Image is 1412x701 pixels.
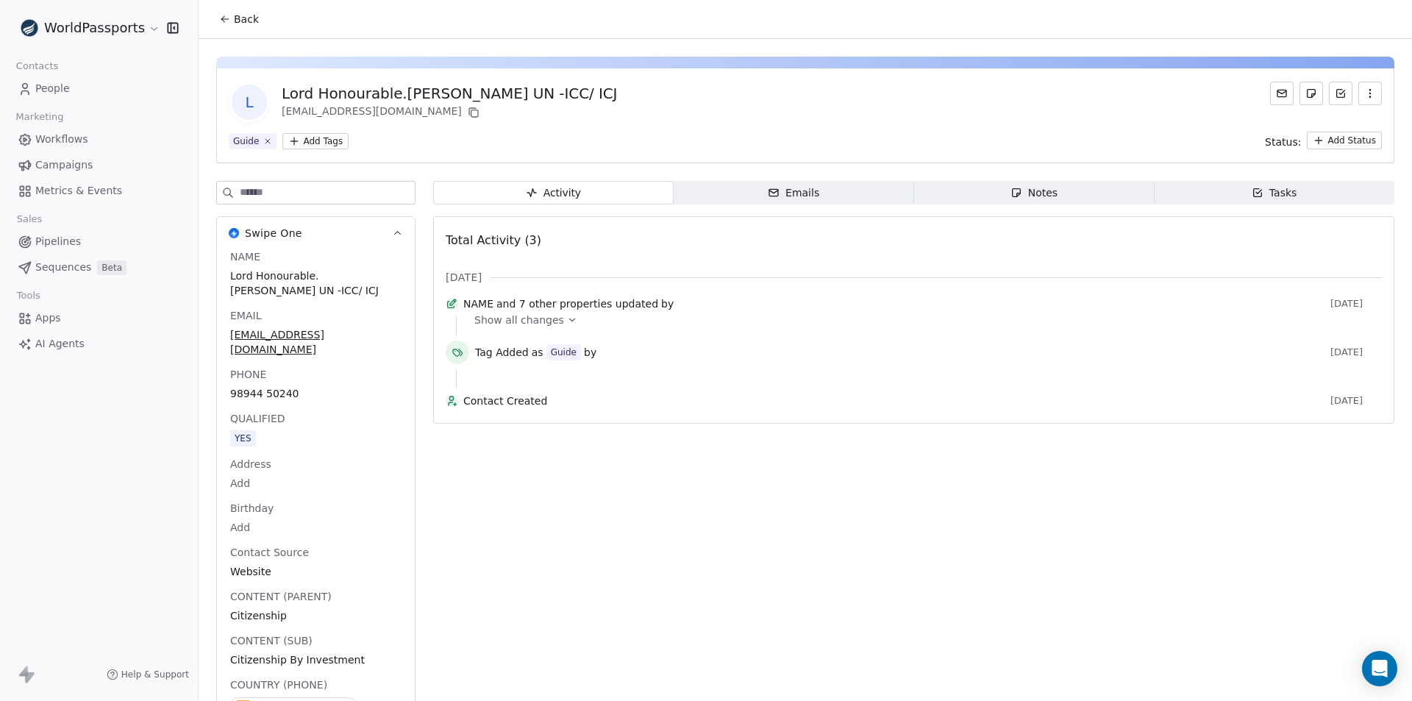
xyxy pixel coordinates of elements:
[210,6,268,32] button: Back
[1362,651,1397,686] div: Open Intercom Messenger
[35,81,70,96] span: People
[12,255,186,280] a: SequencesBeta
[475,345,529,360] span: Tag Added
[282,133,349,149] button: Add Tags
[1330,346,1382,358] span: [DATE]
[446,233,541,247] span: Total Activity (3)
[245,226,302,241] span: Swipe One
[227,677,330,692] span: COUNTRY (PHONE)
[661,296,674,311] span: by
[107,669,189,680] a: Help & Support
[230,268,402,298] span: Lord Honourable.[PERSON_NAME] UN -ICC/ ICJ
[12,179,186,203] a: Metrics & Events
[282,104,617,121] div: [EMAIL_ADDRESS][DOMAIN_NAME]
[227,501,277,516] span: Birthday
[35,132,88,147] span: Workflows
[97,260,126,275] span: Beta
[230,476,402,491] span: Add
[35,157,93,173] span: Campaigns
[230,520,402,535] span: Add
[551,346,577,359] div: Guide
[21,19,38,37] img: favicon.webp
[35,183,122,199] span: Metrics & Events
[230,327,402,357] span: [EMAIL_ADDRESS][DOMAIN_NAME]
[446,270,482,285] span: [DATE]
[227,367,269,382] span: PHONE
[1330,298,1382,310] span: [DATE]
[230,608,402,623] span: Citizenship
[1252,185,1297,201] div: Tasks
[474,313,1372,327] a: Show all changes
[227,633,315,648] span: CONTENT (SUB)
[768,185,819,201] div: Emails
[121,669,189,680] span: Help & Support
[227,411,288,426] span: QUALIFIED
[10,55,65,77] span: Contacts
[532,345,543,360] span: as
[44,18,145,38] span: WorldPassports
[584,345,596,360] span: by
[12,332,186,356] a: AI Agents
[10,208,49,230] span: Sales
[233,135,259,148] div: Guide
[1330,395,1382,407] span: [DATE]
[12,153,186,177] a: Campaigns
[227,457,274,472] span: Address
[463,296,493,311] span: NAME
[1307,132,1382,149] button: Add Status
[12,306,186,330] a: Apps
[229,228,239,238] img: Swipe One
[12,229,186,254] a: Pipelines
[234,12,259,26] span: Back
[227,589,335,604] span: CONTENT (PARENT)
[10,285,46,307] span: Tools
[35,234,81,249] span: Pipelines
[12,127,186,152] a: Workflows
[35,310,61,326] span: Apps
[496,296,658,311] span: and 7 other properties updated
[18,15,157,40] button: WorldPassports
[227,249,263,264] span: NAME
[1010,185,1058,201] div: Notes
[227,308,264,323] span: EMAIL
[35,336,85,352] span: AI Agents
[232,85,267,120] span: L
[10,106,70,128] span: Marketing
[1265,135,1301,149] span: Status:
[230,652,402,667] span: Citizenship By Investment
[235,431,252,446] div: YES
[227,545,312,560] span: Contact Source
[282,83,617,104] div: Lord Honourable.[PERSON_NAME] UN -ICC/ ICJ
[474,313,564,327] span: Show all changes
[217,217,415,249] button: Swipe OneSwipe One
[463,394,1324,408] span: Contact Created
[230,386,402,401] span: 98944 50240
[230,564,402,579] span: Website
[35,260,91,275] span: Sequences
[12,76,186,101] a: People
